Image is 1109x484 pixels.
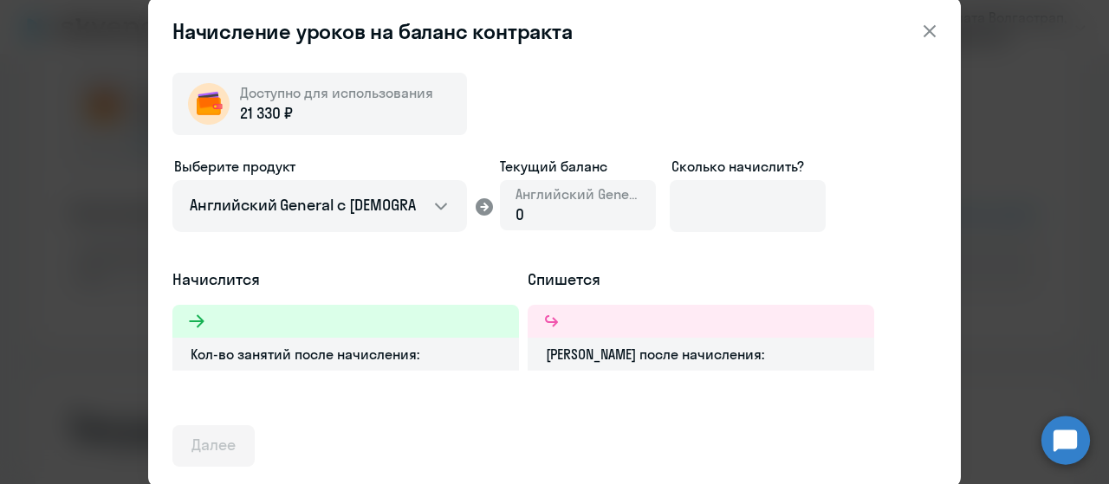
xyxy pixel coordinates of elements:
span: Английский General [516,184,640,203]
div: Кол-во занятий после начисления: [172,338,519,371]
span: 0 [516,204,524,224]
h5: Спишется [528,268,874,291]
span: 21 330 ₽ [240,102,293,125]
header: Начисление уроков на баланс контракта [148,17,961,45]
button: Далее [172,425,255,467]
div: Далее [191,434,236,456]
span: Сколько начислить? [671,158,804,175]
span: Текущий баланс [500,156,656,177]
span: Выберите продукт [174,158,295,175]
h5: Начислится [172,268,519,291]
img: wallet-circle.png [188,83,230,125]
div: [PERSON_NAME] после начисления: [528,338,874,371]
span: Доступно для использования [240,84,433,101]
